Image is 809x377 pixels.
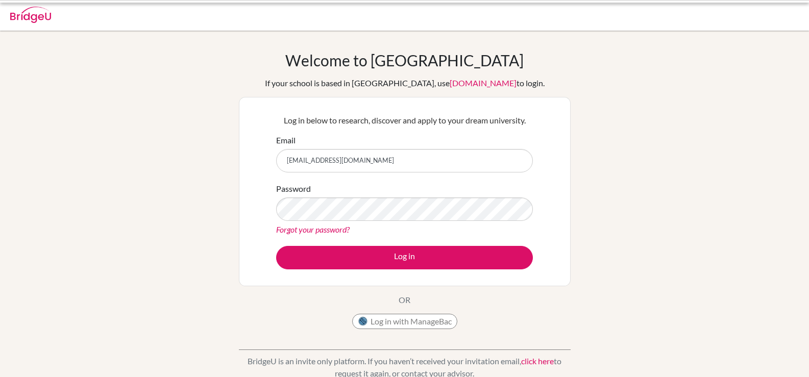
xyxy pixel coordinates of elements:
[521,356,554,366] a: click here
[276,114,533,127] p: Log in below to research, discover and apply to your dream university.
[276,183,311,195] label: Password
[10,7,51,23] img: Bridge-U
[265,77,545,89] div: If your school is based in [GEOGRAPHIC_DATA], use to login.
[285,51,524,69] h1: Welcome to [GEOGRAPHIC_DATA]
[276,224,350,234] a: Forgot your password?
[399,294,410,306] p: OR
[276,134,296,146] label: Email
[276,246,533,269] button: Log in
[450,78,517,88] a: [DOMAIN_NAME]
[352,314,457,329] button: Log in with ManageBac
